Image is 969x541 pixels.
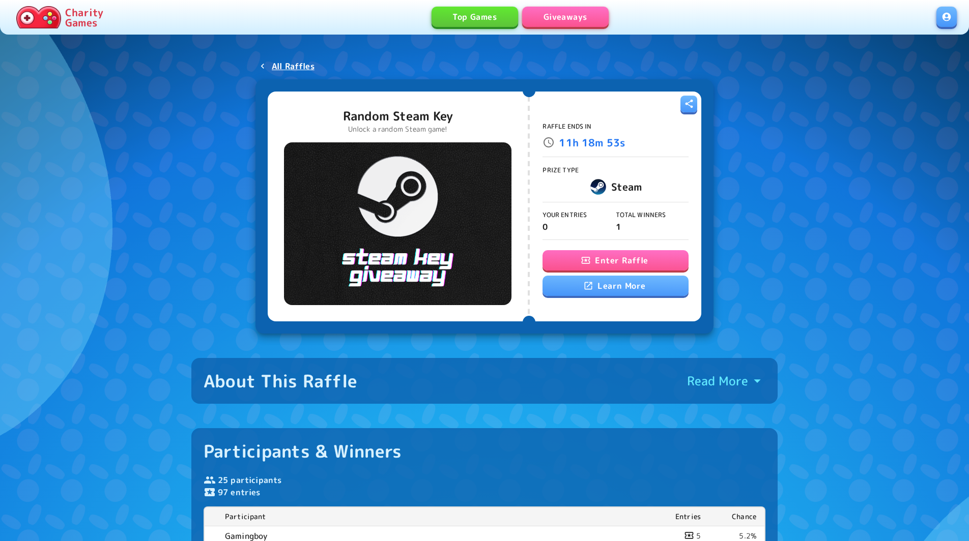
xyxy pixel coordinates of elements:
div: About This Raffle [204,370,357,392]
button: About This RaffleRead More [191,358,778,404]
a: All Raffles [255,57,319,75]
p: 11h 18m 53s [559,134,625,151]
a: Learn More [543,276,688,296]
a: Charity Games [12,4,107,31]
img: Random Steam Key [284,142,511,305]
p: All Raffles [272,60,315,72]
span: Your Entries [543,211,587,219]
p: Random Steam Key [343,108,453,124]
p: 25 participants [204,474,765,486]
p: 1 [616,221,689,233]
th: Entries [653,507,709,526]
span: Total Winners [616,211,666,219]
img: Charity.Games [16,6,61,28]
a: Top Games [432,7,518,27]
p: 0 [543,221,615,233]
a: Giveaways [522,7,609,27]
th: Chance [709,507,764,526]
h6: Steam [611,178,642,195]
p: 97 entries [204,486,765,498]
div: Participants & Winners [204,440,402,462]
span: Raffle Ends In [543,122,591,131]
p: Read More [687,373,748,389]
p: Charity Games [65,7,103,27]
span: Prize Type [543,166,579,174]
button: Enter Raffle [543,250,688,270]
th: Participant [217,507,653,526]
p: Unlock a random Steam game! [343,124,453,134]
